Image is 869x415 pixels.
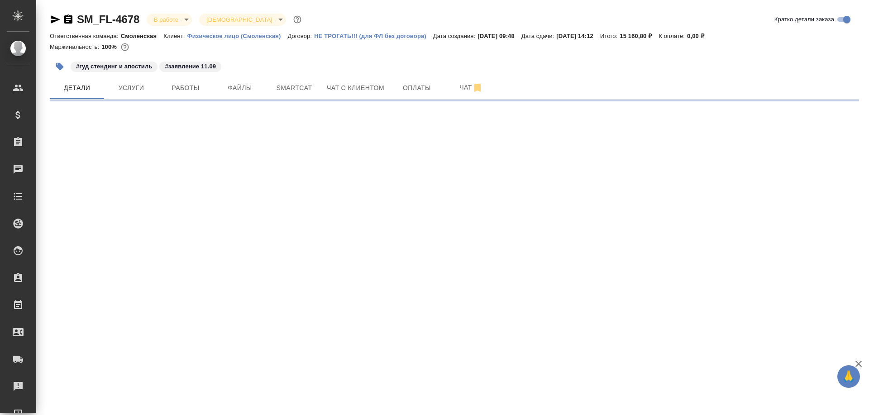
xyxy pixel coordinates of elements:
span: 🙏 [841,367,856,386]
button: 0.74 RUB; [119,41,131,53]
p: Смоленская [121,33,164,39]
span: заявление 11.09 [158,62,222,70]
span: Услуги [110,82,153,94]
button: 🙏 [837,365,860,388]
p: К оплате: [659,33,687,39]
button: Добавить тэг [50,57,70,76]
svg: Отписаться [472,82,483,93]
button: Скопировать ссылку для ЯМессенджера [50,14,61,25]
span: Smartcat [272,82,316,94]
p: 15 160,80 ₽ [620,33,659,39]
p: Маржинальность: [50,43,101,50]
p: Физическое лицо (Смоленская) [187,33,287,39]
p: НЕ ТРОГАТЬ!!! (для ФЛ без договора) [314,33,433,39]
button: [DEMOGRAPHIC_DATA] [204,16,275,24]
button: Скопировать ссылку [63,14,74,25]
p: Договор: [288,33,315,39]
a: Физическое лицо (Смоленская) [187,32,287,39]
p: Итого: [600,33,620,39]
p: #заявление 11.09 [165,62,216,71]
p: 0,00 ₽ [687,33,711,39]
span: гуд стендинг и апостиль [70,62,158,70]
span: Чат с клиентом [327,82,384,94]
p: Дата сдачи: [521,33,556,39]
div: В работе [147,14,192,26]
button: Доп статусы указывают на важность/срочность заказа [291,14,303,25]
a: НЕ ТРОГАТЬ!!! (для ФЛ без договора) [314,32,433,39]
p: Дата создания: [433,33,477,39]
p: Ответственная команда: [50,33,121,39]
span: Детали [55,82,99,94]
div: В работе [199,14,286,26]
p: [DATE] 14:12 [556,33,600,39]
span: Работы [164,82,207,94]
span: Чат [449,82,493,93]
button: В работе [151,16,181,24]
p: #гуд стендинг и апостиль [76,62,152,71]
span: Файлы [218,82,262,94]
a: SM_FL-4678 [77,13,139,25]
span: Кратко детали заказа [774,15,834,24]
span: Оплаты [395,82,439,94]
p: Клиент: [163,33,187,39]
p: 100% [101,43,119,50]
p: [DATE] 09:48 [477,33,521,39]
